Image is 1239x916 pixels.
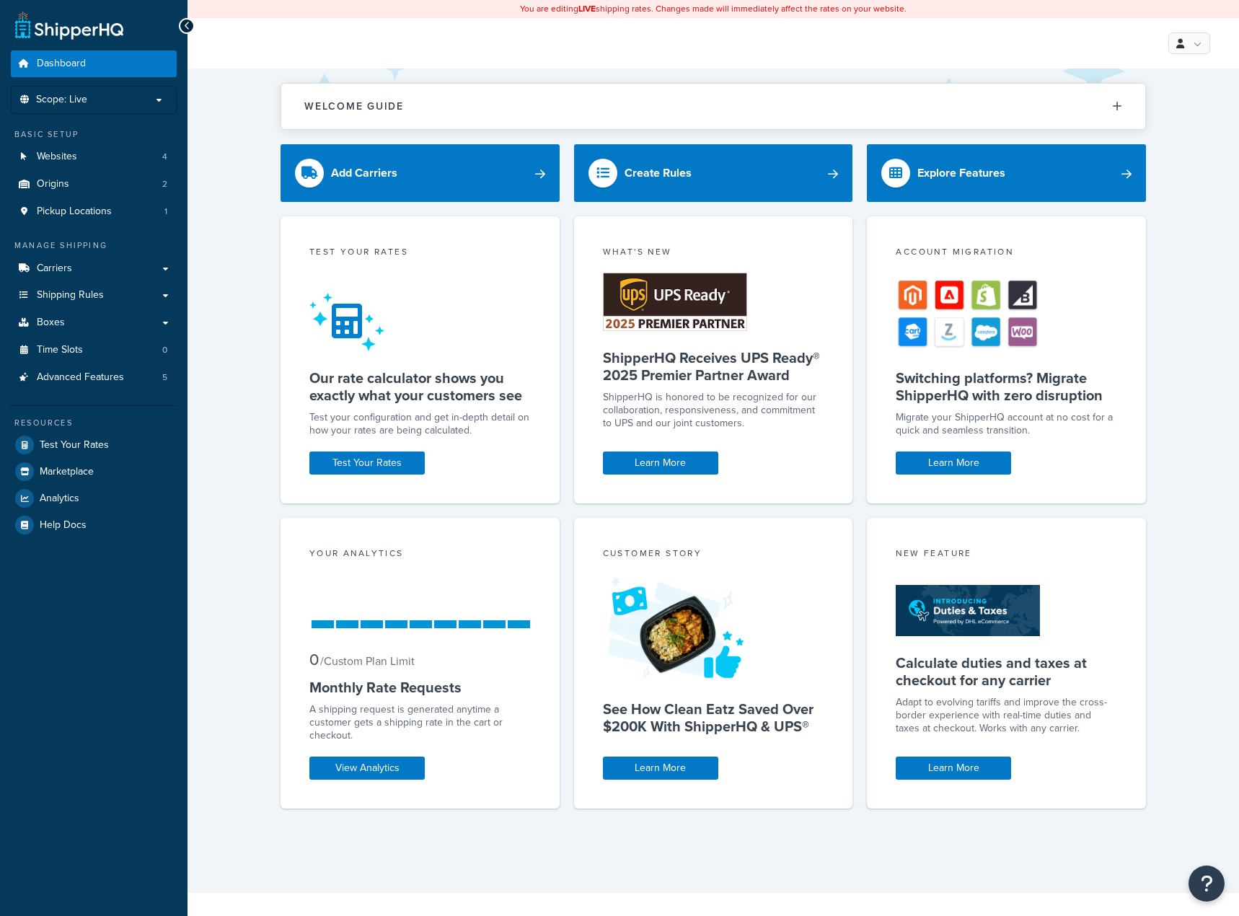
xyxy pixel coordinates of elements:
a: Shipping Rules [11,282,177,309]
h5: ShipperHQ Receives UPS Ready® 2025 Premier Partner Award [603,349,824,384]
span: Advanced Features [37,371,124,384]
span: Carriers [37,263,72,275]
div: Test your rates [309,245,531,262]
h5: Our rate calculator shows you exactly what your customers see [309,369,531,404]
div: What's New [603,245,824,262]
h5: See How Clean Eatz Saved Over $200K With ShipperHQ & UPS® [603,700,824,735]
span: Shipping Rules [37,289,104,301]
div: Resources [11,417,177,429]
span: Websites [37,151,77,163]
div: Create Rules [625,163,692,183]
a: Test Your Rates [11,432,177,458]
div: Manage Shipping [11,239,177,252]
div: Test your configuration and get in-depth detail on how your rates are being calculated. [309,411,531,437]
div: Account Migration [896,245,1117,262]
div: Your Analytics [309,547,531,563]
div: Customer Story [603,547,824,563]
li: Origins [11,171,177,198]
span: Origins [37,178,69,190]
a: Advanced Features5 [11,364,177,391]
span: Test Your Rates [40,439,109,452]
div: New Feature [896,547,1117,563]
b: LIVE [578,2,596,15]
a: Carriers [11,255,177,282]
span: 5 [162,371,167,384]
div: Migrate your ShipperHQ account at no cost for a quick and seamless transition. [896,411,1117,437]
span: Time Slots [37,344,83,356]
a: Pickup Locations1 [11,198,177,225]
span: 1 [164,206,167,218]
h5: Switching platforms? Migrate ShipperHQ with zero disruption [896,369,1117,404]
h5: Monthly Rate Requests [309,679,531,696]
a: Explore Features [867,144,1146,202]
span: Analytics [40,493,79,505]
a: Learn More [603,452,718,475]
a: Time Slots0 [11,337,177,364]
a: Create Rules [574,144,853,202]
li: Advanced Features [11,364,177,391]
a: Analytics [11,485,177,511]
p: ShipperHQ is honored to be recognized for our collaboration, responsiveness, and commitment to UP... [603,391,824,430]
a: Learn More [896,452,1011,475]
button: Welcome Guide [281,84,1145,129]
span: Scope: Live [36,94,87,106]
li: Pickup Locations [11,198,177,225]
a: Add Carriers [281,144,560,202]
div: Explore Features [917,163,1005,183]
a: Marketplace [11,459,177,485]
div: Add Carriers [331,163,397,183]
span: Dashboard [37,58,86,70]
div: A shipping request is generated anytime a customer gets a shipping rate in the cart or checkout. [309,703,531,742]
a: Origins2 [11,171,177,198]
h2: Welcome Guide [304,101,404,112]
h5: Calculate duties and taxes at checkout for any carrier [896,654,1117,689]
span: Pickup Locations [37,206,112,218]
span: 2 [162,178,167,190]
button: Open Resource Center [1189,866,1225,902]
span: 4 [162,151,167,163]
a: Dashboard [11,50,177,77]
div: Basic Setup [11,128,177,141]
span: Help Docs [40,519,87,532]
a: Websites4 [11,144,177,170]
a: Test Your Rates [309,452,425,475]
li: Websites [11,144,177,170]
a: Boxes [11,309,177,336]
p: Adapt to evolving tariffs and improve the cross-border experience with real-time duties and taxes... [896,696,1117,735]
a: Help Docs [11,512,177,538]
small: / Custom Plan Limit [320,653,415,669]
span: 0 [309,648,319,671]
li: Time Slots [11,337,177,364]
span: 0 [162,344,167,356]
a: Learn More [896,757,1011,780]
span: Marketplace [40,466,94,478]
span: Boxes [37,317,65,329]
a: Learn More [603,757,718,780]
a: View Analytics [309,757,425,780]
